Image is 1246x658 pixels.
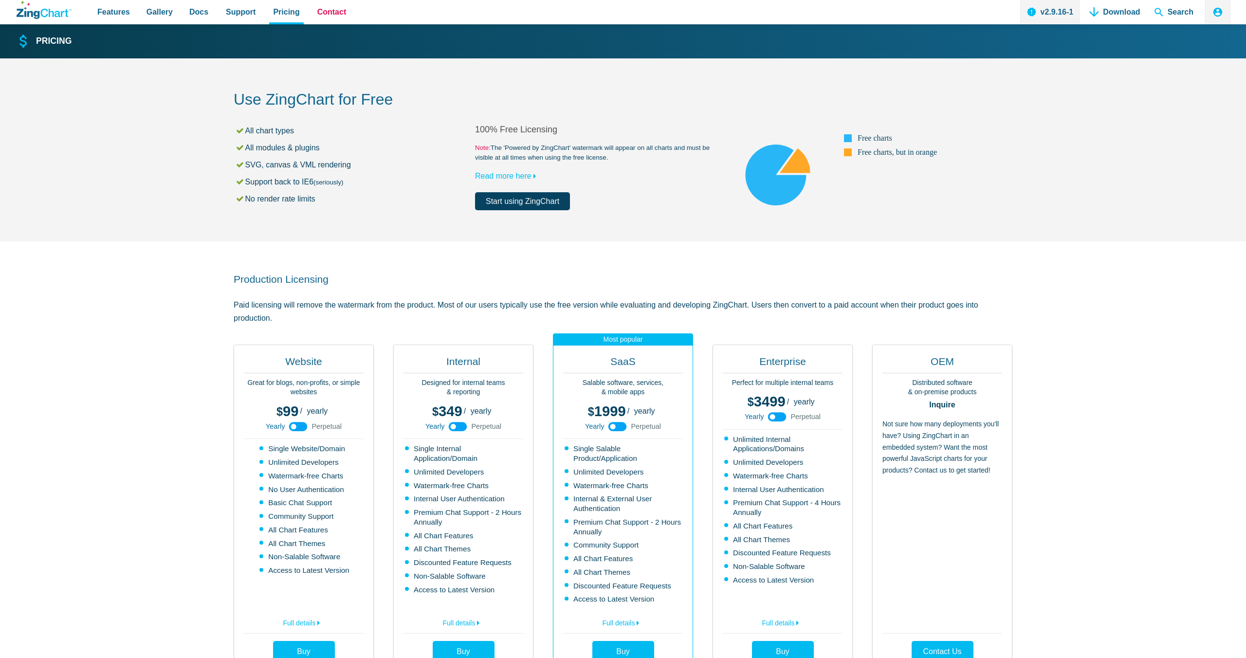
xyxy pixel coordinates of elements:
li: Unlimited Developers [259,457,349,467]
li: Discounted Feature Requests [565,581,683,591]
strong: Pricing [36,37,72,46]
h2: Use ZingChart for Free [234,90,1012,111]
li: Unlimited Developers [405,467,523,477]
li: Non-Salable Software [724,562,843,571]
li: Community Support [565,540,683,550]
span: / [627,407,629,415]
li: Unlimited Developers [724,457,843,467]
li: Discounted Feature Requests [724,548,843,558]
li: All Chart Features [724,521,843,531]
li: Single Internal Application/Domain [405,444,523,463]
li: Unlimited Internal Applications/Domains [724,435,843,454]
li: Internal User Authentication [405,494,523,504]
a: ZingChart Logo. Click to return to the homepage [17,1,72,19]
span: Support [226,5,256,18]
span: yearly [471,407,492,415]
span: Features [97,5,130,18]
li: All Chart Themes [724,535,843,545]
h2: OEM [882,355,1002,373]
span: 3499 [748,394,786,409]
h2: 100% Free Licensing [475,124,716,135]
span: yearly [794,398,815,406]
span: / [300,407,302,415]
li: All modules & plugins [235,141,475,154]
li: All Chart Features [565,554,683,564]
small: The 'Powered by ZingChart' watermark will appear on all charts and must be visible at all times w... [475,143,716,163]
li: Premium Chat Support - 2 Hours Annually [565,517,683,537]
li: Discounted Feature Requests [405,558,523,567]
li: All Chart Features [259,525,349,535]
span: Gallery [147,5,173,18]
span: / [787,398,789,406]
span: Note: [475,144,491,151]
p: Designed for internal teams & reporting [403,378,523,397]
p: Great for blogs, non-profits, or simple websites [244,378,364,397]
h2: Website [244,355,364,373]
li: Basic Chat Support [259,498,349,508]
a: Start using ZingChart [475,192,570,210]
p: Salable software, services, & mobile apps [563,378,683,397]
h2: Internal [403,355,523,373]
span: Yearly [745,413,764,420]
span: / [464,407,466,415]
li: Single Salable Product/Application [565,444,683,463]
small: (seriously) [313,179,343,186]
span: yearly [634,407,655,415]
span: Perpetual [631,423,661,430]
h2: Enterprise [723,355,843,373]
h2: SaaS [563,355,683,373]
li: Watermark-free Charts [724,471,843,481]
span: Yearly [425,423,444,430]
li: All Chart Themes [565,567,683,577]
li: Community Support [259,512,349,521]
span: Contact Us [923,648,961,656]
li: Access to Latest Version [259,566,349,575]
li: Access to Latest Version [405,585,523,595]
a: Full details [244,614,364,629]
li: Internal User Authentication [724,485,843,494]
li: No render rate limits [235,192,475,205]
span: yearly [307,407,328,415]
li: Non-Salable Software [405,571,523,581]
span: Buy [297,647,311,656]
li: Internal & External User Authentication [565,494,683,513]
li: Premium Chat Support - 2 Hours Annually [405,508,523,527]
span: Buy [457,647,470,656]
li: Support back to IE6 [235,175,475,188]
li: All Chart Features [405,531,523,541]
span: 349 [432,403,462,419]
span: Perpetual [311,423,342,430]
p: Perfect for multiple internal teams [723,378,843,388]
li: Watermark-free Charts [565,481,683,491]
a: Full details [563,614,683,629]
li: All Chart Themes [405,544,523,554]
li: Unlimited Developers [565,467,683,477]
li: SVG, canvas & VML rendering [235,158,475,171]
span: Perpetual [790,413,821,420]
a: Full details [403,614,523,629]
span: Pricing [273,5,299,18]
p: Paid licensing will remove the watermark from the product. Most of our users typically use the fr... [234,298,1012,325]
span: 99 [276,403,298,419]
li: Watermark-free Charts [259,471,349,481]
span: Yearly [266,423,285,430]
span: Docs [189,5,208,18]
li: Non-Salable Software [259,552,349,562]
li: Access to Latest Version [724,575,843,585]
a: Pricing [17,33,72,50]
span: 1999 [588,403,626,419]
p: Not sure how many deployments you'll have? Using ZingChart in an embedded system? Want the most p... [882,419,1002,628]
li: Single Website/Domain [259,444,349,454]
span: Buy [776,647,789,656]
span: Perpetual [471,423,501,430]
span: Buy [616,647,630,656]
li: Premium Chat Support - 4 Hours Annually [724,498,843,517]
li: Watermark-free Charts [405,481,523,491]
li: All chart types [235,124,475,137]
p: Distributed software & on-premise products [882,378,1002,397]
strong: Inquire [882,401,1002,409]
li: All Chart Themes [259,539,349,548]
li: No User Authentication [259,485,349,494]
li: Access to Latest Version [565,594,683,604]
a: Full details [723,614,843,629]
